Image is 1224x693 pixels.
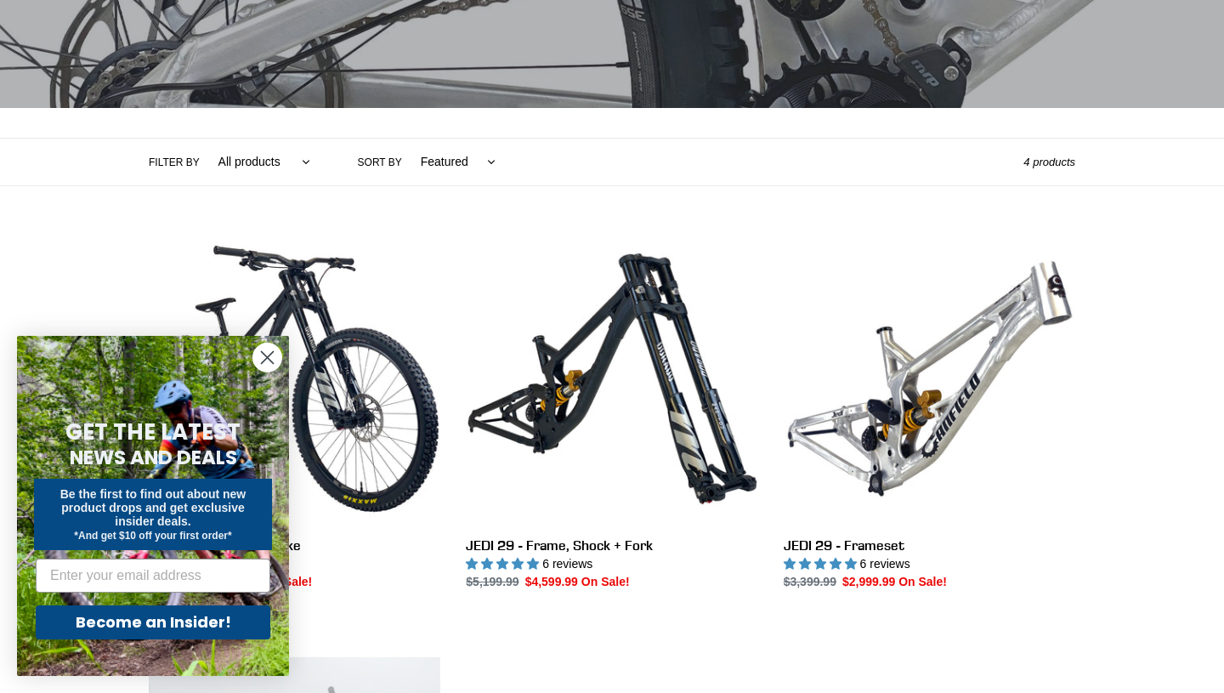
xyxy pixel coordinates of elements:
[252,343,282,372] button: Close dialog
[70,444,237,471] span: NEWS AND DEALS
[60,487,246,528] span: Be the first to find out about new product drops and get exclusive insider deals.
[149,155,200,170] label: Filter by
[65,417,241,447] span: GET THE LATEST
[36,559,270,593] input: Enter your email address
[36,605,270,639] button: Become an Insider!
[1023,156,1075,168] span: 4 products
[358,155,402,170] label: Sort by
[74,530,231,542] span: *And get $10 off your first order*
